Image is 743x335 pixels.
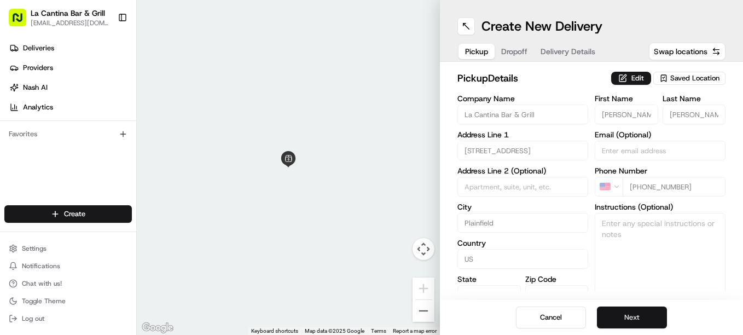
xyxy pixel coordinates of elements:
button: Cancel [516,307,586,328]
span: Providers [23,63,53,73]
span: Chat with us! [22,279,62,288]
span: • [82,170,86,178]
button: Log out [4,311,132,326]
span: Map data ©2025 Google [305,328,364,334]
div: Past conversations [11,142,73,151]
label: Address Line 1 [457,131,588,138]
div: Favorites [4,125,132,143]
a: Analytics [4,99,136,116]
button: Saved Location [653,71,725,86]
img: Masood Aslam [11,189,28,206]
img: 1736555255976-a54dd68f-1ca7-489b-9aae-adbdc363a1c4 [22,170,31,179]
input: Enter zip code [525,285,589,305]
span: Nash AI [23,83,48,93]
input: Enter city [457,213,588,233]
span: [PERSON_NAME] [34,199,89,208]
label: Address Line 2 (Optional) [457,167,588,175]
div: 💻 [92,246,101,255]
span: Knowledge Base [22,245,84,256]
button: La Cantina Bar & Grill [31,8,105,19]
span: Dropoff [501,46,527,57]
span: [DATE] [88,170,111,178]
span: Create [64,209,85,219]
button: Chat with us! [4,276,132,291]
span: Swap locations [654,46,707,57]
label: Country [457,239,588,247]
input: Enter company name [457,105,588,124]
span: • [91,199,95,208]
span: Pickup [465,46,488,57]
img: Regen Pajulas [11,159,28,177]
span: API Documentation [103,245,176,256]
a: Terms (opens in new tab) [371,328,386,334]
a: 💻API Documentation [88,240,180,260]
button: Create [4,205,132,223]
button: [EMAIL_ADDRESS][DOMAIN_NAME] [31,19,109,27]
button: Edit [611,72,651,85]
span: Regen Pajulas [34,170,80,178]
div: We're available if you need us! [49,115,150,124]
label: Last Name [663,95,726,102]
span: Pylon [109,254,132,262]
span: Toggle Theme [22,297,66,305]
button: Settings [4,241,132,256]
input: Enter last name [663,105,726,124]
label: Phone Number [595,167,725,175]
button: Next [597,307,667,328]
img: Google [140,321,176,335]
input: Enter first name [595,105,658,124]
span: Analytics [23,102,53,112]
h1: Create New Delivery [481,18,602,35]
button: Toggle Theme [4,293,132,309]
input: Clear [28,71,181,82]
span: [DATE] [97,199,119,208]
span: Delivery Details [541,46,595,57]
a: Powered byPylon [77,253,132,262]
label: State [457,275,521,283]
a: Report a map error [393,328,437,334]
img: Nash [11,11,33,33]
button: Start new chat [186,108,199,121]
h2: pickup Details [457,71,605,86]
img: 1736555255976-a54dd68f-1ca7-489b-9aae-adbdc363a1c4 [22,200,31,209]
span: Settings [22,244,47,253]
button: Notifications [4,258,132,274]
input: Apartment, suite, unit, etc. [457,177,588,197]
button: La Cantina Bar & Grill[EMAIL_ADDRESS][DOMAIN_NAME] [4,4,113,31]
a: Open this area in Google Maps (opens a new window) [140,321,176,335]
label: Company Name [457,95,588,102]
label: Zip Code [525,275,589,283]
a: Nash AI [4,79,136,96]
input: Enter country [457,249,588,269]
span: Saved Location [670,73,719,83]
p: Welcome 👋 [11,44,199,61]
button: Keyboard shortcuts [251,327,298,335]
img: 9188753566659_6852d8bf1fb38e338040_72.png [23,105,43,124]
span: Log out [22,314,44,323]
label: First Name [595,95,658,102]
label: Email (Optional) [595,131,725,138]
button: See all [170,140,199,153]
span: Deliveries [23,43,54,53]
button: Zoom in [413,278,434,299]
input: Enter state [457,285,521,305]
a: Deliveries [4,39,136,57]
input: Enter address [457,141,588,160]
div: 📗 [11,246,20,255]
span: Notifications [22,262,60,270]
div: Start new chat [49,105,179,115]
input: Enter email address [595,141,725,160]
label: City [457,203,588,211]
a: 📗Knowledge Base [7,240,88,260]
img: 1736555255976-a54dd68f-1ca7-489b-9aae-adbdc363a1c4 [11,105,31,124]
input: Enter phone number [623,177,725,197]
button: Map camera controls [413,238,434,260]
label: Instructions (Optional) [595,203,725,211]
button: Swap locations [649,43,725,60]
a: Providers [4,59,136,77]
button: Zoom out [413,300,434,322]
